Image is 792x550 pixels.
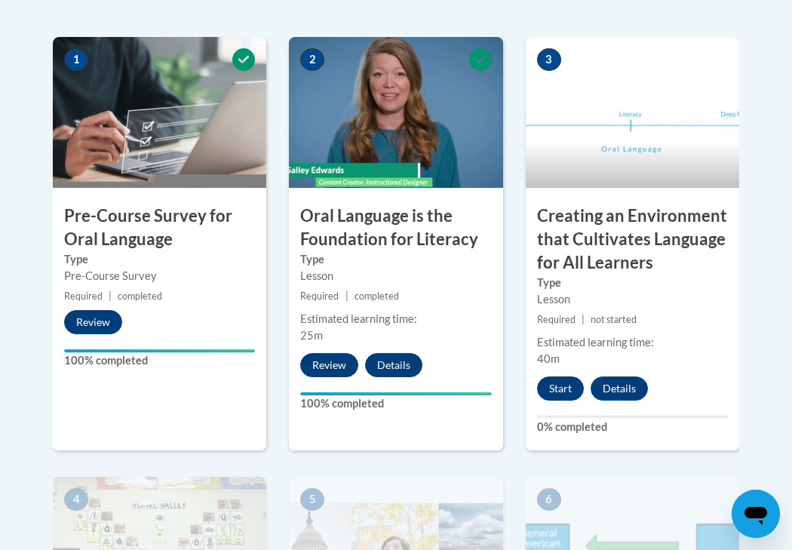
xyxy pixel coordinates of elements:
span: | [345,290,348,302]
label: Type [64,251,255,268]
span: Required [537,314,576,325]
span: 2 [300,48,324,71]
span: 40m [537,352,560,365]
span: 1 [64,48,88,71]
button: Start [537,376,584,401]
div: Estimated learning time: [300,311,491,327]
span: | [109,290,112,302]
img: Course Image [289,37,502,188]
span: 3 [537,48,561,71]
span: completed [355,290,399,302]
label: Type [537,275,728,291]
img: Course Image [526,37,739,188]
span: Required [64,290,103,302]
button: Details [591,376,648,401]
button: Review [64,310,122,334]
button: Details [365,353,422,377]
span: Required [300,290,339,302]
h3: Pre-Course Survey for Oral Language [53,204,266,251]
div: Lesson [300,268,491,284]
img: Course Image [53,37,266,188]
div: Pre-Course Survey [64,268,255,284]
button: Review [300,353,358,377]
span: 25m [300,329,323,342]
h3: Creating an Environment that Cultivates Language for All Learners [526,204,739,274]
label: Type [300,251,491,268]
span: 4 [64,488,88,511]
span: completed [118,290,162,302]
label: 100% completed [300,395,491,412]
iframe: Button to launch messaging window [732,490,780,538]
span: | [582,314,585,325]
div: Estimated learning time: [537,334,728,351]
div: Your progress [300,392,491,395]
label: 0% completed [537,419,728,435]
div: Your progress [64,349,255,352]
h3: Oral Language is the Foundation for Literacy [289,204,502,251]
span: not started [591,314,637,325]
div: Lesson [537,291,728,308]
label: 100% completed [64,352,255,369]
span: 5 [300,488,324,511]
span: 6 [537,488,561,511]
